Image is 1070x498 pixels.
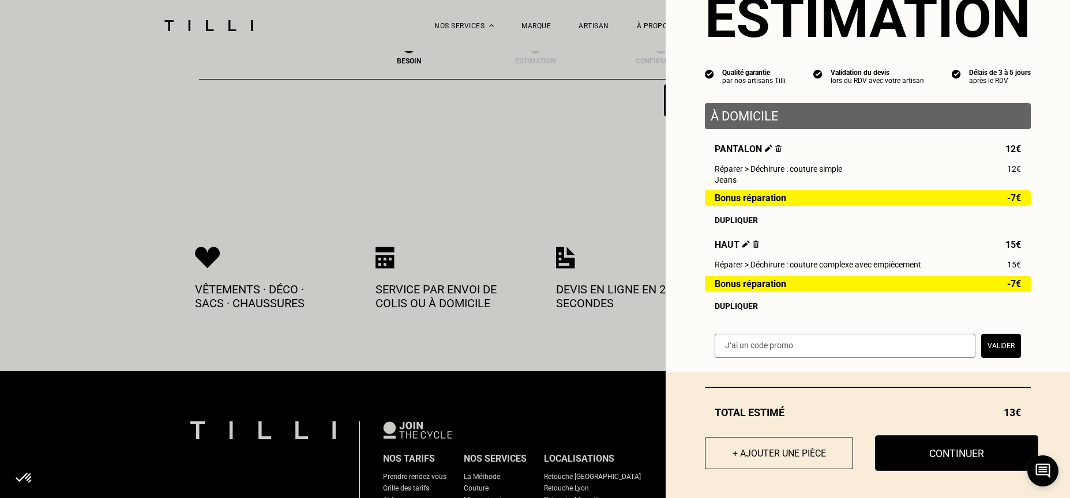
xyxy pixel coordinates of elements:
span: Bonus réparation [715,279,786,289]
span: -7€ [1007,193,1021,203]
span: 15€ [1005,239,1021,250]
button: Continuer [875,435,1038,471]
span: Pantalon [715,144,782,154]
div: par nos artisans Tilli [722,77,786,85]
img: icon list info [952,69,961,79]
img: Supprimer [775,145,782,152]
div: lors du RDV avec votre artisan [831,77,924,85]
img: Éditer [765,145,772,152]
div: Dupliquer [715,301,1021,311]
p: À domicile [711,109,1025,123]
div: Validation du devis [831,69,924,77]
div: Délais de 3 à 5 jours [969,69,1031,77]
img: icon list info [705,69,714,79]
span: Réparer > Déchirure : couture simple [715,164,842,173]
div: Qualité garantie [722,69,786,77]
img: Éditer [742,240,750,248]
span: 15€ [1007,260,1021,269]
span: 12€ [1007,164,1021,173]
span: 13€ [1004,406,1021,418]
span: Bonus réparation [715,193,786,203]
span: Haut [715,239,759,250]
div: Total estimé [705,406,1031,418]
button: + Ajouter une pièce [705,437,853,469]
span: 12€ [1005,144,1021,154]
img: icon list info [813,69,823,79]
img: Supprimer [753,240,759,248]
span: Jeans [715,175,737,184]
div: Dupliquer [715,216,1021,225]
span: -7€ [1007,279,1021,289]
input: J‘ai un code promo [715,334,975,358]
span: Réparer > Déchirure : couture complexe avec empiècement [715,260,921,269]
div: après le RDV [969,77,1031,85]
button: Valider [981,334,1021,358]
